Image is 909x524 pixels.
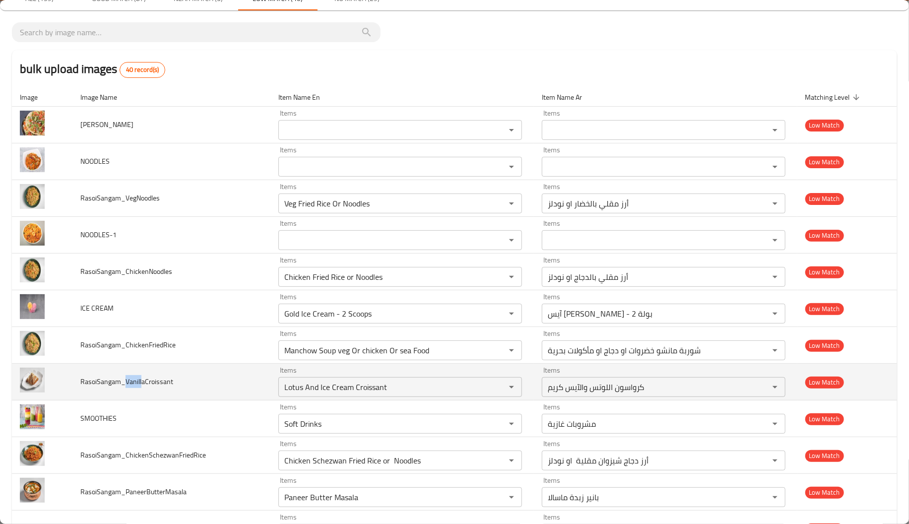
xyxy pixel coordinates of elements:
[805,120,844,131] span: Low Match
[80,155,110,168] span: NOODLES
[20,258,45,282] img: RasoiSangam_ChickenNoodles
[768,307,782,321] button: Open
[768,160,782,174] button: Open
[805,230,844,241] span: Low Match
[80,375,173,388] span: RasoiSangam_VanillaCroissant
[505,343,519,357] button: Open
[20,111,45,135] img: MASALA PAPAD
[20,221,45,246] img: NOODLES-1
[20,184,45,209] img: RasoiSangam_VegNoodles
[80,192,160,204] span: RasoiSangam_VegNoodles
[805,450,844,461] span: Low Match
[80,91,130,103] span: Image Name
[80,228,117,241] span: NOODLES-1
[768,196,782,210] button: Open
[805,303,844,315] span: Low Match
[805,377,844,388] span: Low Match
[120,62,165,78] div: Total records count
[20,24,373,40] input: search
[805,413,844,425] span: Low Match
[120,65,165,75] span: 40 record(s)
[768,270,782,284] button: Open
[768,380,782,394] button: Open
[20,60,165,78] h2: bulk upload images
[12,88,72,107] th: Image
[505,490,519,504] button: Open
[505,307,519,321] button: Open
[20,441,45,466] img: RasoiSangam_ChickenSchezwanFriedRice
[80,338,176,351] span: RasoiSangam_ChickenFriedRice
[20,478,45,503] img: RasoiSangam_PaneerButterMasala
[80,118,133,131] span: [PERSON_NAME]
[768,454,782,467] button: Open
[80,302,114,315] span: ICE CREAM
[505,380,519,394] button: Open
[534,88,797,107] th: Item Name Ar
[20,294,45,319] img: ICE CREAM
[20,368,45,393] img: RasoiSangam_VanillaCroissant
[768,123,782,137] button: Open
[505,233,519,247] button: Open
[80,485,187,498] span: RasoiSangam_PaneerButterMasala
[505,417,519,431] button: Open
[805,340,844,351] span: Low Match
[80,449,206,461] span: RasoiSangam_ChickenSchezwanFriedRice
[768,343,782,357] button: Open
[270,88,534,107] th: Item Name En
[768,233,782,247] button: Open
[505,454,519,467] button: Open
[80,265,172,278] span: RasoiSangam_ChickenNoodles
[505,160,519,174] button: Open
[20,147,45,172] img: NOODLES
[80,412,117,425] span: SMOOTHIES
[505,196,519,210] button: Open
[20,404,45,429] img: SMOOTHIES
[805,487,844,498] span: Low Match
[805,266,844,278] span: Low Match
[768,417,782,431] button: Open
[505,123,519,137] button: Open
[20,331,45,356] img: RasoiSangam_ChickenFriedRice
[805,193,844,204] span: Low Match
[505,270,519,284] button: Open
[768,490,782,504] button: Open
[805,156,844,168] span: Low Match
[805,91,863,103] span: Matching Level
